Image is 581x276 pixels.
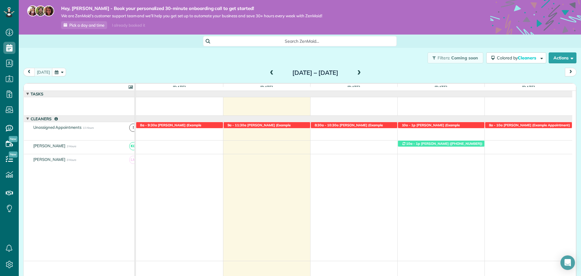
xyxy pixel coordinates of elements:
[485,122,572,128] div: [STREET_ADDRESS]
[108,22,149,29] div: I already booked it
[29,116,59,121] span: Cleaners
[27,5,38,16] img: maria-72a9807cf96188c08ef61303f053569d2e2a8a1cde33d635c8a3ac13582a053d.jpg
[314,123,383,131] span: [PERSON_NAME] (Example Appointment)
[518,55,537,61] span: Cleaners
[224,122,310,128] div: [STREET_ADDRESS]
[227,123,291,131] span: [PERSON_NAME] (Example Appointment)
[418,141,483,146] span: [PERSON_NAME] ([PHONE_NUMBER])
[398,141,484,147] div: [STREET_ADDRESS][PERSON_NAME][PERSON_NAME]
[35,5,46,16] img: jorge-587dff0eeaa6aab1f244e6dc62b8924c3b6ad411094392a53c71c6c4a576187d.jpg
[67,158,76,161] span: 0 Hours
[406,141,420,146] span: 10a - 1p
[61,5,322,12] strong: Hey, [PERSON_NAME] - Book your personalized 30-minute onboarding call to get started!
[277,69,353,76] h2: [DATE] – [DATE]
[497,55,538,61] span: Colored by
[32,157,67,162] span: [PERSON_NAME]
[489,123,503,127] span: 8a - 10a
[311,122,397,128] div: [STREET_ADDRESS]
[67,145,76,148] span: 3 Hours
[486,52,546,63] button: Colored byCleaners
[23,68,35,76] button: prev
[402,123,416,127] span: 10a - 1p
[402,123,460,131] span: [PERSON_NAME] (Example Appointment)
[433,85,449,90] span: [DATE]
[32,143,67,148] span: [PERSON_NAME]
[560,255,575,270] div: Open Intercom Messenger
[451,55,478,61] span: Coming soon
[346,85,362,90] span: [DATE]
[136,122,223,128] div: [STREET_ADDRESS]
[129,142,137,150] span: KG
[438,55,450,61] span: Filters:
[521,85,536,90] span: [DATE]
[172,85,187,90] span: [DATE]
[32,125,83,130] span: Unassigned Appointments
[259,85,274,90] span: [DATE]
[129,156,137,164] span: LM
[61,13,322,18] span: We are ZenMaid’s customer support team and we’ll help you get set up to automate your business an...
[314,123,339,127] span: 8:30a - 10:30a
[501,123,570,127] span: [PERSON_NAME] (Example Appointment)
[29,91,44,96] span: Tasks
[565,68,576,76] button: next
[43,5,54,16] img: michelle-19f622bdf1676172e81f8f8fba1fb50e276960ebfe0243fe18214015130c80e4.jpg
[9,151,18,158] span: New
[140,123,201,131] span: [PERSON_NAME] (Example Appointment)
[398,122,484,128] div: [STREET_ADDRESS]
[9,136,18,142] span: New
[34,68,53,76] button: [DATE]
[129,124,137,132] span: !
[549,52,576,63] button: Actions
[61,21,107,29] a: Pick a day and time
[140,123,157,127] span: 8a - 9:30a
[227,123,247,127] span: 9a - 11:30a
[69,23,104,28] span: Pick a day and time
[83,126,94,129] span: 11 Hours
